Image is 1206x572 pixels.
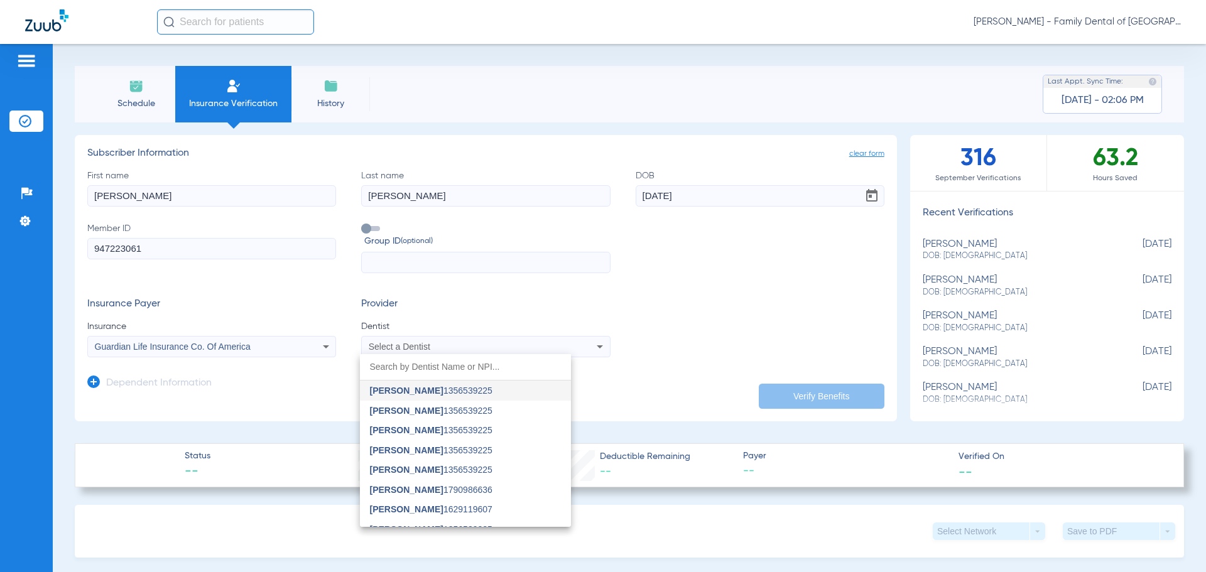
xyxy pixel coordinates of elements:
[370,504,443,514] span: [PERSON_NAME]
[370,406,443,416] span: [PERSON_NAME]
[360,354,571,380] input: dropdown search
[370,485,443,495] span: [PERSON_NAME]
[370,386,492,395] span: 1356539225
[370,485,492,494] span: 1790986636
[370,406,492,415] span: 1356539225
[370,525,492,534] span: 1356539225
[370,386,443,396] span: [PERSON_NAME]
[370,505,492,514] span: 1629119607
[370,446,492,455] span: 1356539225
[370,465,492,474] span: 1356539225
[370,426,492,434] span: 1356539225
[370,425,443,435] span: [PERSON_NAME]
[370,445,443,455] span: [PERSON_NAME]
[370,465,443,475] span: [PERSON_NAME]
[370,524,443,534] span: [PERSON_NAME]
